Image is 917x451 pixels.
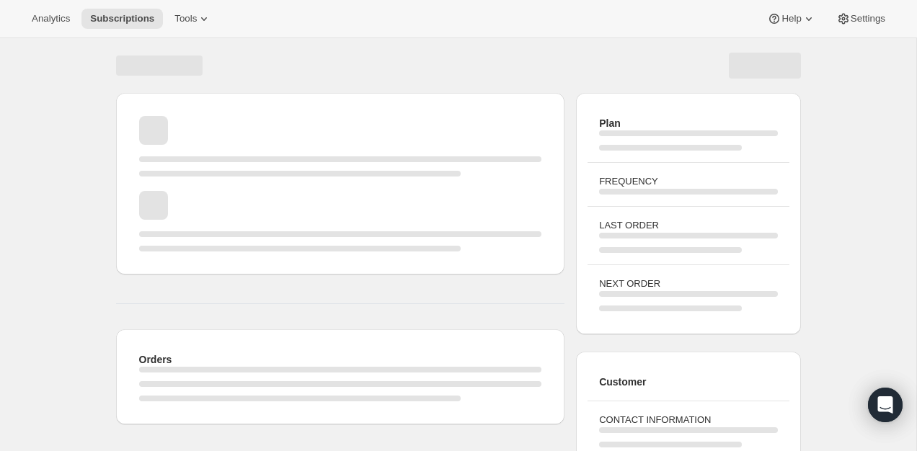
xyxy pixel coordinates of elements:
span: Analytics [32,13,70,24]
button: Tools [166,9,220,29]
h2: Customer [599,375,777,389]
button: Settings [828,9,894,29]
button: Help [758,9,824,29]
span: Settings [851,13,885,24]
h2: Orders [139,352,542,367]
span: Help [781,13,801,24]
button: Subscriptions [81,9,163,29]
h3: LAST ORDER [599,218,777,233]
div: Open Intercom Messenger [868,388,903,422]
h3: CONTACT INFORMATION [599,413,777,427]
h3: NEXT ORDER [599,277,777,291]
span: Subscriptions [90,13,154,24]
h3: FREQUENCY [599,174,777,189]
button: Analytics [23,9,79,29]
span: Tools [174,13,197,24]
h2: Plan [599,116,777,130]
